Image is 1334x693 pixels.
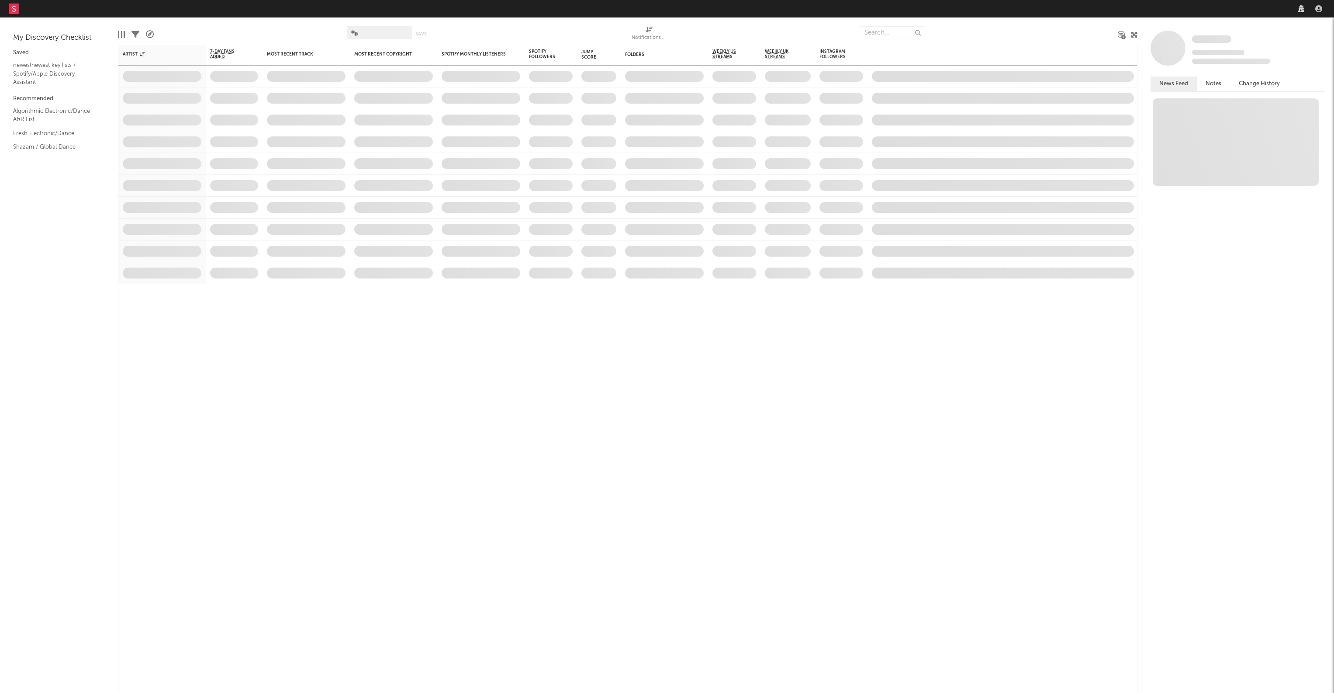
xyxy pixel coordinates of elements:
span: 0 fans last week [1192,59,1270,64]
div: Most Recent Track [267,52,332,57]
div: Notifications (Artist) [632,22,667,47]
div: Edit Columns [118,22,125,47]
a: newestnewest key lists / Spotify/Apple Discovery Assistant [13,60,96,87]
span: 7-Day Fans Added [210,49,245,59]
div: My Discovery Checklist [13,33,105,43]
a: Fresh Electronic/Dance [13,129,96,138]
span: Some Artist [1192,35,1231,43]
div: Notifications (Artist) [632,33,667,43]
span: Weekly UK Streams [765,49,798,59]
div: Recommended [13,94,105,104]
div: A&R Pipeline [146,22,154,47]
div: Most Recent Copyright [354,52,420,57]
span: Tracking Since: [DATE] [1192,50,1244,55]
div: Spotify Followers [529,49,560,59]
div: Artist [123,52,188,57]
div: Saved [13,48,105,58]
div: Instagram Followers [819,49,850,59]
span: Weekly US Streams [712,49,743,59]
a: Some Artist [1192,35,1231,44]
div: Filters [131,22,139,47]
button: Change History [1230,77,1289,91]
div: Jump Score [581,49,603,60]
input: Search... [860,26,925,39]
button: News Feed [1151,77,1197,91]
div: Spotify Monthly Listeners [442,52,507,57]
button: Notes [1197,77,1230,91]
div: Folders [625,52,691,57]
a: Algorithmic Electronic/Dance A&R List [13,106,96,124]
button: Save [415,31,427,36]
a: Shazam / Global Dance [13,142,96,152]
